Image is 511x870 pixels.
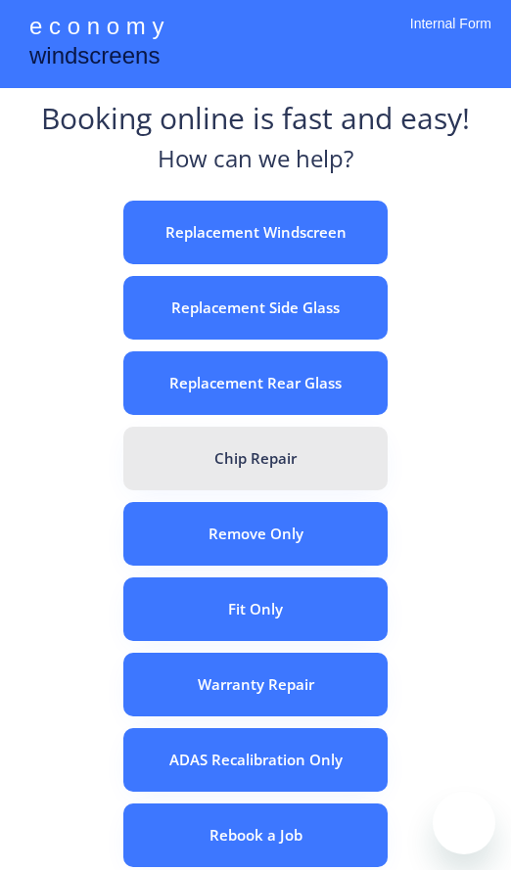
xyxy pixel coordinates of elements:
[123,427,388,490] button: Chip Repair
[123,577,388,641] button: Fit Only
[123,728,388,792] button: ADAS Recalibration Only
[158,142,353,186] div: How can we help?
[123,803,388,867] button: Rebook a Job
[123,201,388,264] button: Replacement Windscreen
[29,39,160,77] div: windscreens
[123,351,388,415] button: Replacement Rear Glass
[29,10,163,47] div: e c o n o m y
[123,276,388,340] button: Replacement Side Glass
[123,502,388,566] button: Remove Only
[123,653,388,716] button: Warranty Repair
[41,98,470,142] div: Booking online is fast and easy!
[410,15,491,59] div: Internal Form
[433,792,495,854] iframe: Button to launch messaging window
